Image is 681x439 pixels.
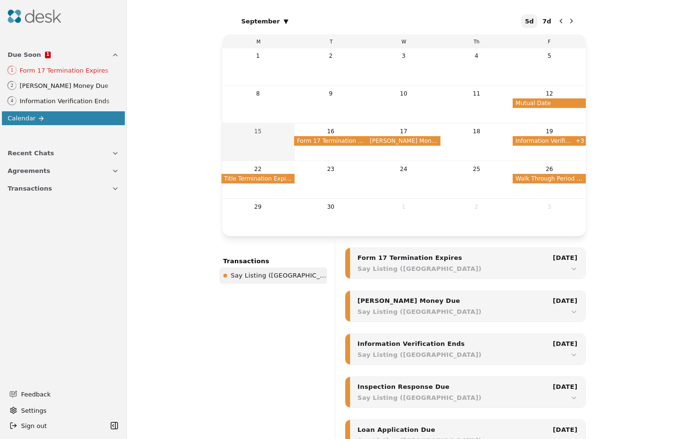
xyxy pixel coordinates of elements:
[2,46,125,64] button: Due Soon1
[553,425,577,435] div: [DATE]
[400,89,407,98] div: 10
[513,98,586,108] span: Mutual Date
[256,89,260,98] div: 8
[475,202,479,212] div: 2
[475,51,479,61] div: 4
[402,202,406,212] div: 1
[284,14,288,28] span: ▾
[8,166,50,176] span: Agreements
[329,89,333,98] div: 9
[330,39,332,44] span: T
[21,389,113,399] span: Feedback
[358,264,482,274] div: Say Listing ([GEOGRAPHIC_DATA])
[236,13,295,29] button: September▾
[242,16,280,26] span: September
[221,174,295,183] span: Title Termination Expires
[358,339,578,360] button: Information Verification Ends[DATE]Say Listing ([GEOGRAPHIC_DATA])
[556,16,566,26] button: Previous month
[222,4,586,236] section: Calendar
[553,296,577,306] div: [DATE]
[513,174,586,183] span: Walk Through Period Begins
[8,183,52,193] span: Transactions
[358,253,578,274] button: Form 17 Termination Expires[DATE]Say Listing ([GEOGRAPHIC_DATA])
[254,202,262,212] div: 29
[231,269,327,282] span: Say Listing ([GEOGRAPHIC_DATA])
[548,202,551,212] div: 3
[553,339,577,349] div: [DATE]
[521,14,538,28] button: 5 day view
[358,382,512,392] div: Inspection Response Due
[553,253,577,263] div: [DATE]
[8,148,54,158] span: Recent Chats
[256,51,260,61] div: 1
[1,94,122,107] a: 4Information Verification Ends
[546,164,553,174] div: 26
[513,136,576,146] span: Information Verification Ends
[358,382,578,403] button: Inspection Response Due[DATE]Say Listing ([GEOGRAPHIC_DATA])
[553,382,577,392] div: [DATE]
[367,136,440,146] span: [PERSON_NAME] Money Due
[6,403,121,418] button: Settings
[6,418,108,433] button: Sign out
[2,144,125,162] button: Recent Chats
[358,296,578,317] button: [PERSON_NAME] Money Due[DATE]Say Listing ([GEOGRAPHIC_DATA])
[46,52,49,57] span: 1
[327,164,334,174] div: 23
[358,393,482,403] div: Say Listing ([GEOGRAPHIC_DATA])
[358,339,512,349] div: Information Verification Ends
[358,350,482,360] div: Say Listing ([GEOGRAPHIC_DATA])
[20,81,119,91] div: [PERSON_NAME] Money Due
[567,16,576,26] button: Next month
[11,82,13,89] div: 2
[358,307,482,317] div: Say Listing ([GEOGRAPHIC_DATA])
[473,127,480,136] div: 18
[1,64,122,77] a: 1Form 17 Termination Expires
[358,296,512,306] div: [PERSON_NAME] Money Due
[546,127,553,136] div: 19
[4,385,119,403] button: Feedback
[546,89,553,98] div: 12
[294,136,367,146] span: Form 17 Termination Expires
[20,65,119,75] div: Form 17 Termination Expires
[8,50,41,60] span: Due Soon
[1,79,122,92] a: 2[PERSON_NAME] Money Due
[548,51,551,61] div: 5
[358,425,512,435] div: Loan Application Due
[576,136,586,146] button: +3
[329,51,333,61] div: 2
[327,202,334,212] div: 30
[2,180,125,197] button: Transactions
[8,10,61,23] img: Desk
[2,162,125,180] button: Agreements
[473,39,479,44] span: Th
[402,51,406,61] div: 3
[220,255,327,268] div: Transactions
[20,96,119,106] div: Information Verification Ends
[473,164,480,174] div: 25
[473,89,480,98] div: 11
[538,14,555,28] button: 7 day view
[400,164,407,174] div: 24
[327,127,334,136] div: 16
[254,127,262,136] div: 15
[548,39,551,44] span: F
[21,421,47,431] span: Sign out
[400,127,407,136] div: 17
[11,97,13,105] div: 4
[256,39,261,44] span: M
[402,39,406,44] span: W
[8,113,35,123] span: Calendar
[358,253,512,263] div: Form 17 Termination Expires
[11,67,13,74] div: 1
[2,111,125,125] a: Calendar
[21,406,46,416] span: Settings
[254,164,262,174] div: 22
